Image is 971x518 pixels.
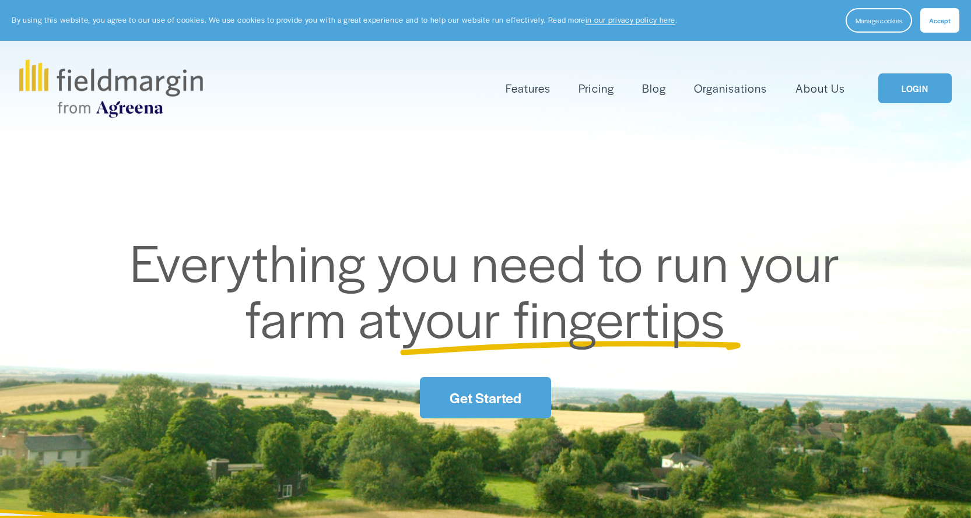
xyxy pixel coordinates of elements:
a: Blog [642,79,666,98]
button: Accept [920,8,959,33]
a: LOGIN [878,73,952,103]
img: fieldmargin.com [19,59,202,118]
a: Get Started [420,377,551,418]
a: folder dropdown [506,79,551,98]
span: Features [506,80,551,97]
span: Accept [929,16,951,25]
a: Pricing [579,79,614,98]
a: in our privacy policy here [586,15,675,25]
button: Manage cookies [846,8,912,33]
span: your fingertips [402,280,725,353]
p: By using this website, you agree to our use of cookies. We use cookies to provide you with a grea... [12,15,677,26]
a: About Us [795,79,845,98]
span: Manage cookies [856,16,902,25]
span: Everything you need to run your farm at [130,224,853,353]
a: Organisations [694,79,767,98]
